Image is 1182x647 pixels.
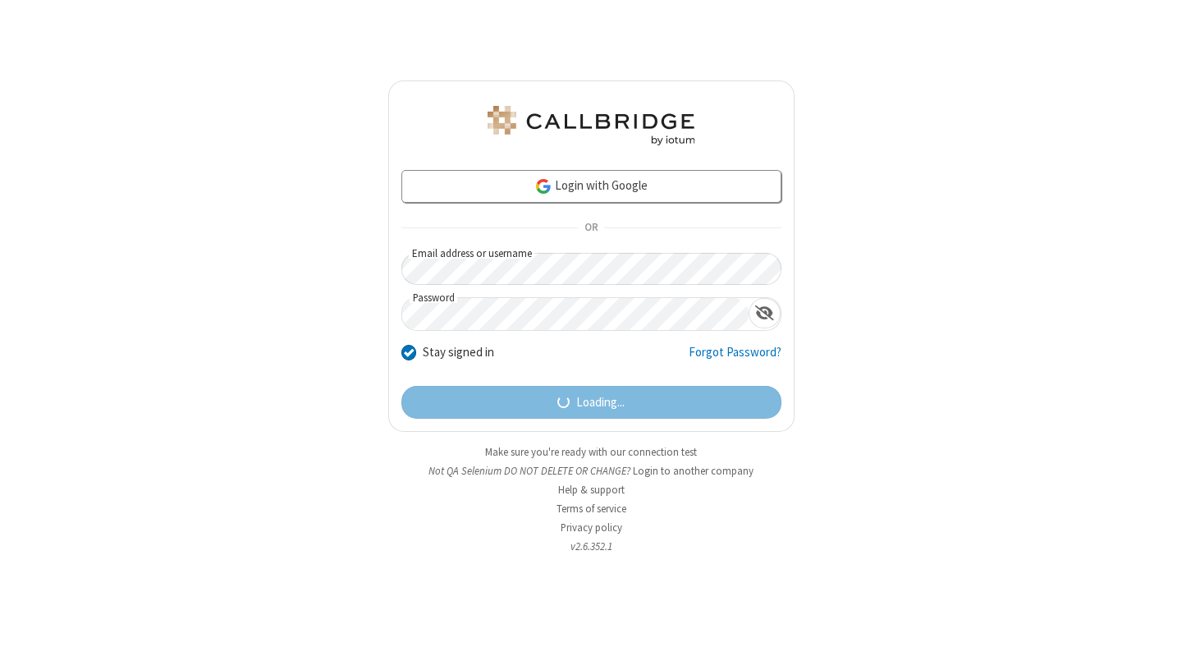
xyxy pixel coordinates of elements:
[401,386,781,419] button: Loading...
[633,463,754,479] button: Login to another company
[402,298,749,330] input: Password
[388,539,795,554] li: v2.6.352.1
[576,393,625,412] span: Loading...
[749,298,781,328] div: Show password
[557,502,626,516] a: Terms of service
[485,445,697,459] a: Make sure you're ready with our connection test
[534,177,552,195] img: google-icon.png
[1141,604,1170,636] iframe: Chat
[423,343,494,362] label: Stay signed in
[561,521,622,535] a: Privacy policy
[578,217,604,240] span: OR
[689,343,781,374] a: Forgot Password?
[401,253,781,285] input: Email address or username
[401,170,781,203] a: Login with Google
[558,483,625,497] a: Help & support
[484,106,698,145] img: QA Selenium DO NOT DELETE OR CHANGE
[388,463,795,479] li: Not QA Selenium DO NOT DELETE OR CHANGE?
